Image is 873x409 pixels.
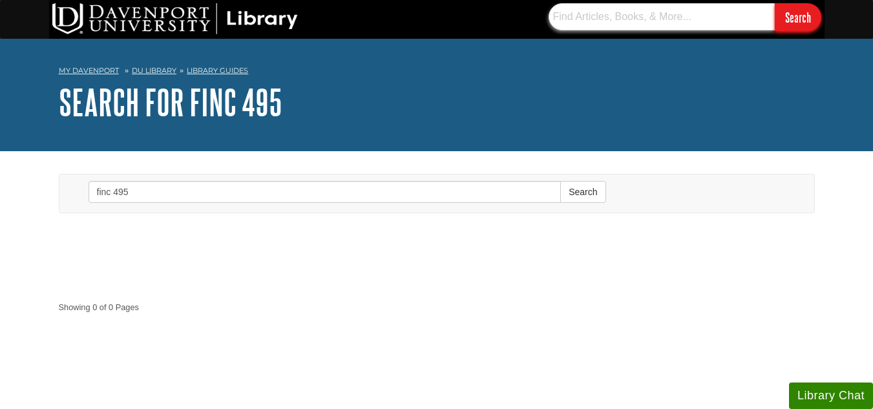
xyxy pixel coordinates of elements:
[59,301,815,313] strong: Showing 0 of 0 Pages
[549,3,775,30] input: Find Articles, Books, & More...
[560,181,605,203] button: Search
[789,383,873,409] button: Library Chat
[775,3,821,31] input: Search
[59,83,815,121] h1: Search for finc 495
[132,66,176,75] a: DU Library
[59,65,119,76] a: My Davenport
[52,3,298,34] img: DU Library
[59,62,815,83] nav: breadcrumb
[187,66,248,75] a: Library Guides
[549,3,821,31] form: Searches DU Library's articles, books, and more
[89,181,562,203] input: Enter Search Words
